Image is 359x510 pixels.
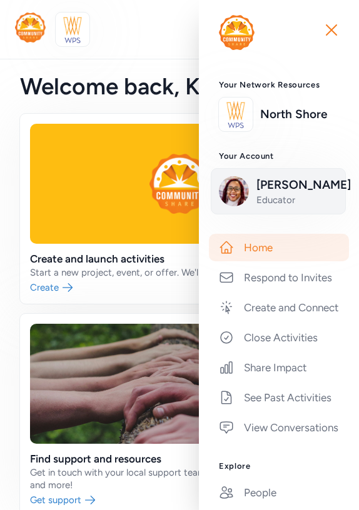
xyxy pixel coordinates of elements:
[209,324,349,351] a: Close Activities
[209,414,349,441] a: View Conversations
[59,16,86,43] img: logo
[256,194,338,206] span: Educator
[15,12,46,42] img: logo
[219,15,255,50] img: logo
[209,354,349,381] a: Share Impact
[219,461,339,471] h3: Explore
[209,294,349,321] a: Create and Connect
[260,106,339,123] a: North Shore
[256,176,338,194] span: [PERSON_NAME]
[209,479,349,506] a: People
[219,80,339,90] h3: Your Network Resources
[219,151,339,161] h3: Your Account
[20,72,220,100] span: Welcome back , KT!
[209,264,349,291] a: Respond to Invites
[209,384,349,411] a: See Past Activities
[211,168,346,214] button: [PERSON_NAME]Educator
[209,234,349,261] a: Home
[222,101,250,128] img: logo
